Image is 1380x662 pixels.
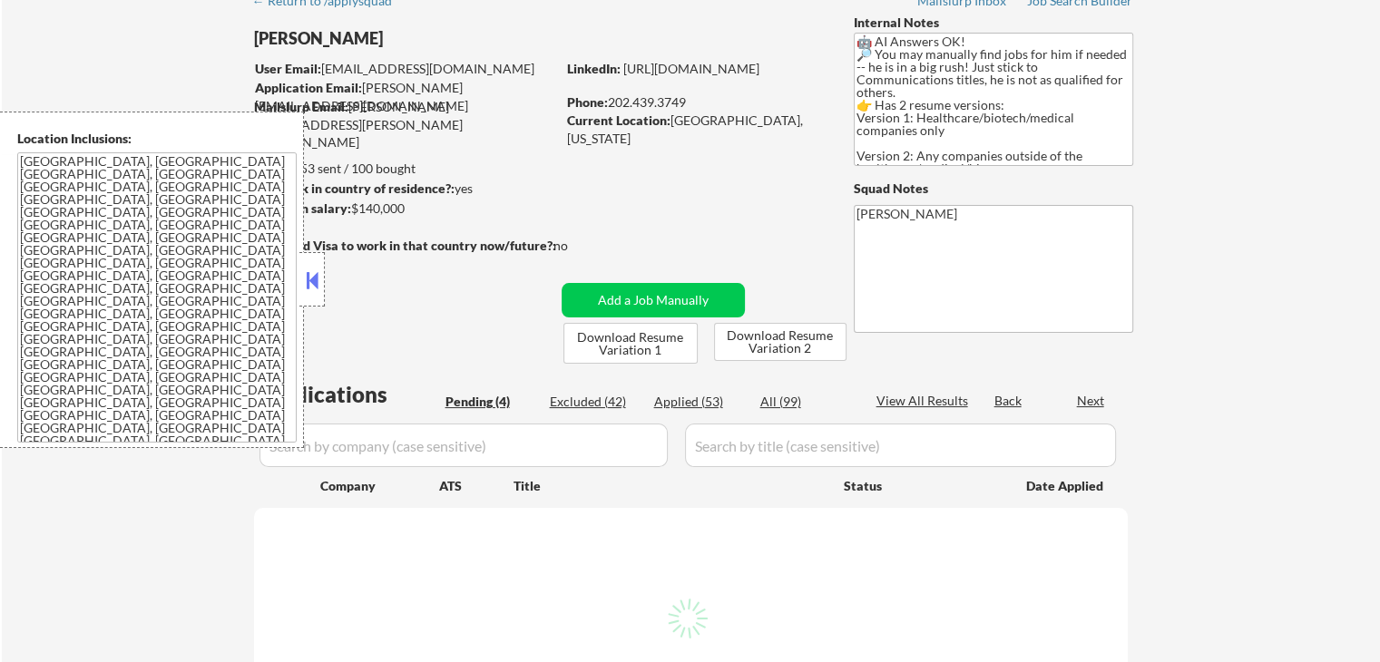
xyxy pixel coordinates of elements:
[563,323,698,364] button: Download Resume Variation 1
[320,477,439,495] div: Company
[253,160,555,178] div: 53 sent / 100 bought
[439,477,514,495] div: ATS
[253,180,455,196] strong: Can work in country of residence?:
[854,14,1133,32] div: Internal Notes
[567,112,824,147] div: [GEOGRAPHIC_DATA], [US_STATE]
[567,93,824,112] div: 202.439.3749
[562,283,745,317] button: Add a Job Manually
[255,61,321,76] strong: User Email:
[567,94,608,110] strong: Phone:
[876,392,974,410] div: View All Results
[567,61,621,76] strong: LinkedIn:
[259,423,668,467] input: Search by company (case sensitive)
[1077,392,1106,410] div: Next
[760,393,851,411] div: All (99)
[253,180,550,198] div: yes
[1026,477,1106,495] div: Date Applied
[714,323,847,361] button: Download Resume Variation 2
[259,384,439,405] div: Applications
[254,99,348,114] strong: Mailslurp Email:
[255,60,555,78] div: [EMAIL_ADDRESS][DOMAIN_NAME]
[445,393,536,411] div: Pending (4)
[550,393,641,411] div: Excluded (42)
[255,80,362,95] strong: Application Email:
[253,200,555,218] div: $140,000
[685,423,1116,467] input: Search by title (case sensitive)
[255,79,555,114] div: [PERSON_NAME][EMAIL_ADDRESS][DOMAIN_NAME]
[994,392,1023,410] div: Back
[854,180,1133,198] div: Squad Notes
[844,469,1000,501] div: Status
[17,130,297,148] div: Location Inclusions:
[254,27,627,50] div: [PERSON_NAME]
[567,112,670,128] strong: Current Location:
[654,393,745,411] div: Applied (53)
[254,238,556,253] strong: Will need Visa to work in that country now/future?:
[514,477,827,495] div: Title
[623,61,759,76] a: [URL][DOMAIN_NAME]
[553,237,605,255] div: no
[254,98,555,151] div: [PERSON_NAME][EMAIL_ADDRESS][PERSON_NAME][DOMAIN_NAME]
